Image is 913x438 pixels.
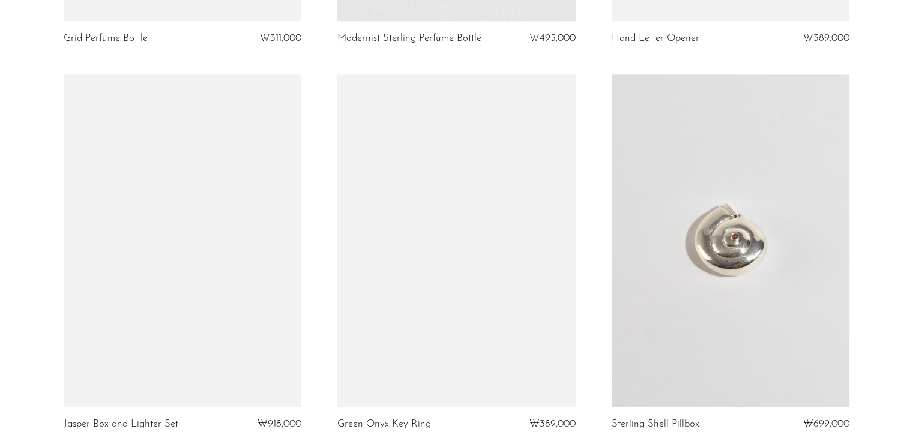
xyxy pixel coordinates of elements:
[64,33,148,44] a: Grid Perfume Bottle
[260,33,301,43] span: ₩311,000
[64,419,178,430] a: Jasper Box and Lighter Set
[337,33,481,44] a: Modernist Sterling Perfume Bottle
[803,33,849,43] span: ₩389,000
[337,419,431,430] a: Green Onyx Key Ring
[803,419,849,429] span: ₩699,000
[612,33,699,44] a: Hand Letter Opener
[529,419,576,429] span: ₩389,000
[529,33,576,43] span: ₩495,000
[612,419,699,430] a: Sterling Shell Pillbox
[258,419,301,429] span: ₩918,000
